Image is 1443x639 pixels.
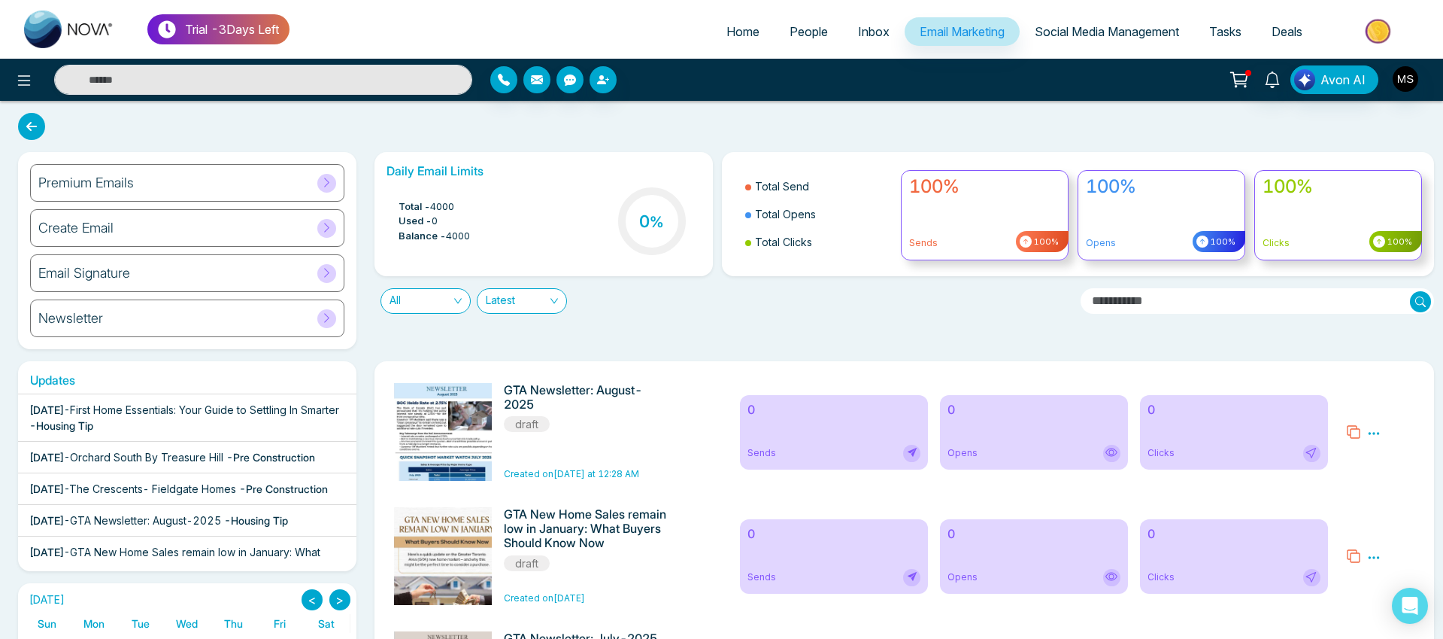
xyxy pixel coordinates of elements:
[1392,588,1428,624] div: Open Intercom Messenger
[1263,236,1414,250] p: Clicks
[1147,527,1320,541] h6: 0
[1086,176,1237,198] h4: 100%
[747,527,920,541] h6: 0
[387,164,701,178] h6: Daily Email Limits
[504,507,668,551] h6: GTA New Home Sales remain low in January: What Buyers Should Know Now
[271,614,289,633] a: Friday
[29,514,64,527] span: [DATE]
[329,589,350,610] button: >
[70,451,223,464] span: Orchard South By Treasure Hill
[224,514,288,527] span: - Housing Tip
[858,24,890,39] span: Inbox
[1325,14,1434,48] img: Market-place.gif
[446,229,470,244] span: 4000
[909,176,1060,198] h4: 100%
[185,20,279,38] p: Trial - 3 Days Left
[430,199,454,215] span: 4000
[38,265,130,281] h6: Email Signature
[909,236,1060,250] p: Sends
[650,213,664,231] span: %
[745,200,893,228] li: Total Opens
[775,17,843,46] a: People
[1208,236,1235,248] span: 100%
[29,403,64,416] span: [DATE]
[390,289,462,313] span: All
[1020,17,1194,46] a: Social Media Management
[1290,65,1378,94] button: Avon AI
[1194,17,1257,46] a: Tasks
[239,482,328,495] span: - Pre Construction
[747,446,776,460] span: Sends
[1032,236,1059,248] span: 100%
[399,229,446,244] span: Balance -
[504,383,668,412] h6: GTA Newsletter: August-2025
[226,451,315,464] span: - Pre Construction
[38,310,103,327] h6: Newsletter
[80,614,108,633] a: Monday
[70,514,221,527] span: GTA Newsletter: August-2025
[1086,236,1237,250] p: Opens
[35,614,59,633] a: Sunday
[29,481,328,497] div: -
[29,402,345,434] div: -
[947,527,1120,541] h6: 0
[38,175,134,191] h6: Premium Emails
[70,403,339,416] span: First Home Essentials: Your Guide to Settling In Smarter
[747,571,776,584] span: Sends
[947,403,1120,417] h6: 0
[302,589,323,610] button: <
[24,11,114,48] img: Nova CRM Logo
[1272,24,1302,39] span: Deals
[29,546,320,574] span: GTA New Home Sales remain low in January: What Buyers Should Know Now
[726,24,759,39] span: Home
[29,449,315,465] div: -
[1147,571,1175,584] span: Clicks
[486,289,558,313] span: Latest
[29,419,93,432] span: - Housing Tip
[1263,176,1414,198] h4: 100%
[1294,69,1315,90] img: Lead Flow
[947,571,978,584] span: Opens
[38,220,114,236] h6: Create Email
[24,594,65,607] h2: [DATE]
[1393,66,1418,92] img: User Avatar
[18,373,356,388] h6: Updates
[29,451,64,464] span: [DATE]
[1147,403,1320,417] h6: 0
[1320,71,1366,89] span: Avon AI
[29,513,288,528] div: -
[790,24,828,39] span: People
[947,446,978,460] span: Opens
[399,199,430,215] span: Total -
[711,17,775,46] a: Home
[1209,24,1241,39] span: Tasks
[129,614,153,633] a: Tuesday
[747,403,920,417] h6: 0
[639,211,664,231] h3: 0
[504,416,550,432] span: draft
[29,482,64,495] span: [DATE]
[432,214,438,229] span: 0
[745,172,893,200] li: Total Send
[315,614,338,633] a: Saturday
[399,214,432,229] span: Used -
[221,614,246,633] a: Thursday
[745,228,893,256] li: Total Clicks
[29,546,64,558] span: [DATE]
[504,468,639,479] span: Created on [DATE] at 12:28 AM
[1147,446,1175,460] span: Clicks
[905,17,1020,46] a: Email Marketing
[1035,24,1179,39] span: Social Media Management
[920,24,1005,39] span: Email Marketing
[504,592,585,604] span: Created on [DATE]
[843,17,905,46] a: Inbox
[29,544,345,576] div: -
[1385,236,1412,248] span: 100%
[173,614,201,633] a: Wednesday
[504,555,550,571] span: draft
[1257,17,1317,46] a: Deals
[69,482,236,495] span: The Crescents- Fieldgate Homes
